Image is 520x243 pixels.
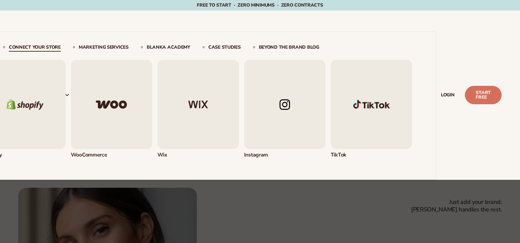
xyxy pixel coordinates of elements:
[208,45,241,52] a: case studies
[197,2,323,8] span: Free to start · ZERO minimums · ZERO contracts
[9,45,61,52] a: connect your store
[244,152,325,158] div: Instagram
[331,60,412,158] div: 5 / 5
[71,152,152,158] div: WooCommerce
[331,152,412,158] div: TikTok
[147,45,190,52] a: Blanka Academy
[157,152,239,158] div: Wix
[79,45,129,52] a: Marketing services
[71,60,152,158] div: 2 / 5
[71,60,152,149] img: Woo commerce logo.
[244,60,325,149] img: Instagram logo.
[244,60,325,158] a: Instagram logo. Instagram
[259,45,319,52] a: beyond the brand blog
[465,86,502,104] a: Start Free
[157,60,239,158] a: Wix logo. Wix
[331,60,412,149] img: Shopify Image 1
[331,60,412,158] a: Shopify Image 1 TikTok
[436,85,460,106] a: LOGIN
[244,60,325,158] div: 4 / 5
[157,60,239,158] div: 3 / 5
[157,60,239,149] img: Wix logo.
[71,60,152,158] a: Woo commerce logo. WooCommerce
[441,92,455,98] span: LOGIN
